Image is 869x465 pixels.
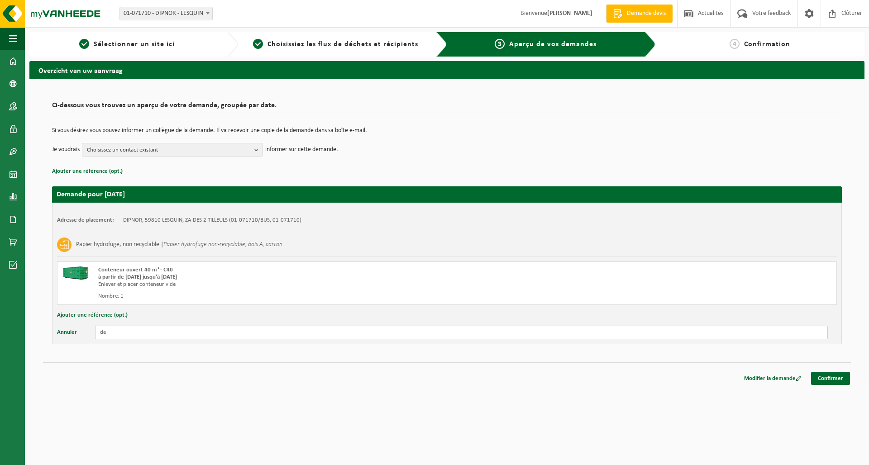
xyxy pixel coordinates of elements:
strong: Adresse de placement: [57,217,114,223]
p: Je voudrais [52,143,80,157]
img: HK-XC-40-GN-00.png [62,266,89,280]
button: Choisissez un contact existant [82,143,263,157]
div: Nombre: 1 [98,293,483,300]
strong: à partir de [DATE] jusqu'à [DATE] [98,274,177,280]
span: Conteneur ouvert 40 m³ - C40 [98,267,173,273]
a: 2Choisissiez les flux de déchets et récipients [243,39,429,50]
span: Choisissez un contact existant [87,143,251,157]
p: Si vous désirez vous pouvez informer un collègue de la demande. Il va recevoir une copie de la de... [52,128,842,134]
button: Annuler [57,326,77,339]
td: DIPNOR, 59810 LESQUIN, ZA DES 2 TILLEULS (01-071710/BUS, 01-071710) [123,217,301,224]
span: 4 [730,39,740,49]
span: 1 [79,39,89,49]
a: 1Sélectionner un site ici [34,39,220,50]
a: Demande devis [606,5,673,23]
a: Confirmer [811,372,850,385]
span: Sélectionner un site ici [94,41,175,48]
span: Demande devis [625,9,668,18]
span: Confirmation [744,41,790,48]
span: Aperçu de vos demandes [509,41,597,48]
span: 2 [253,39,263,49]
div: Enlever et placer conteneur vide [98,281,483,288]
span: Choisissiez les flux de déchets et récipients [267,41,418,48]
a: Modifier la demande [737,372,808,385]
h2: Ci-dessous vous trouvez un aperçu de votre demande, groupée par date. [52,102,842,114]
span: 3 [495,39,505,49]
span: 01-071710 - DIPNOR - LESQUIN [119,7,213,20]
strong: Demande pour [DATE] [57,191,125,198]
h2: Overzicht van uw aanvraag [29,61,864,79]
p: informer sur cette demande. [265,143,338,157]
i: Papier hydrofuge non-recyclable, bois A, carton [163,241,282,248]
button: Ajouter une référence (opt.) [52,166,123,177]
input: Donnez votre remarque ici [95,326,828,339]
span: 01-071710 - DIPNOR - LESQUIN [120,7,212,20]
button: Ajouter une référence (opt.) [57,309,128,321]
strong: [PERSON_NAME] [547,10,592,17]
h3: Papier hydrofuge, non recyclable | [76,237,282,252]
